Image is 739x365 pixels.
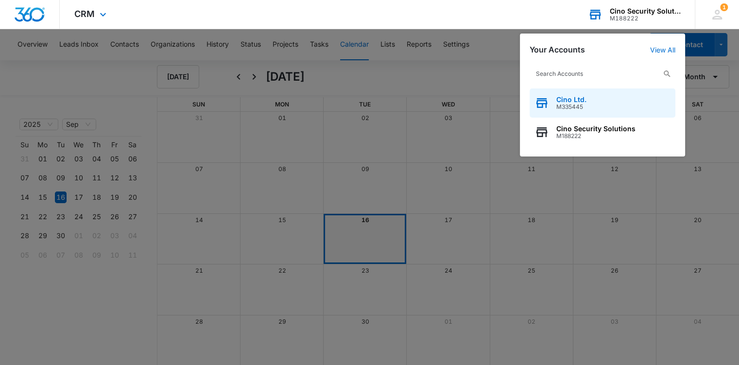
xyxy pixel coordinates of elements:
[530,118,675,147] button: Cino Security SolutionsM188222
[530,45,585,54] h2: Your Accounts
[74,9,95,19] span: CRM
[556,104,586,110] span: M335445
[720,3,728,11] div: notifications count
[610,7,681,15] div: account name
[556,96,586,104] span: Cino Ltd.
[650,46,675,54] a: View All
[556,133,636,139] span: M188222
[530,88,675,118] button: Cino Ltd.M335445
[720,3,728,11] span: 1
[610,15,681,22] div: account id
[530,64,675,84] input: Search Accounts
[556,125,636,133] span: Cino Security Solutions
